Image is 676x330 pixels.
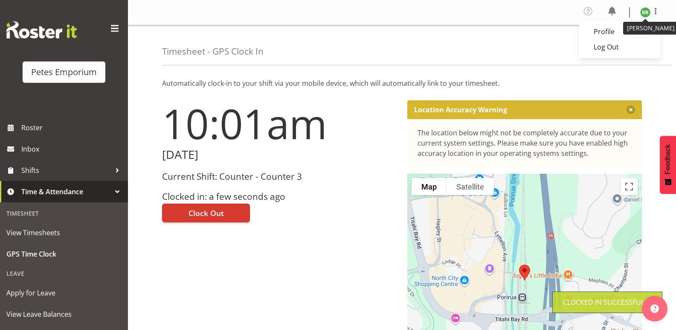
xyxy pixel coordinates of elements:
span: Feedback [664,144,672,174]
a: Log Out [579,39,661,55]
a: Apply for Leave [2,282,126,304]
button: Feedback - Show survey [660,136,676,194]
a: View Leave Balances [2,304,126,325]
div: Petes Emporium [31,66,97,79]
a: GPS Time Clock [2,243,126,265]
button: Clock Out [162,204,250,222]
span: Clock Out [189,207,224,219]
h3: Current Shift: Counter - Counter 3 [162,172,397,181]
div: The location below might not be completely accurate due to your current system settings. Please m... [418,128,632,158]
span: View Timesheets [6,226,122,239]
span: View Leave Balances [6,308,122,321]
img: beena-bist9974.jpg [640,7,650,18]
span: GPS Time Clock [6,248,122,260]
a: View Timesheets [2,222,126,243]
p: Automatically clock-in to your shift via your mobile device, which will automatically link to you... [162,78,642,88]
button: Toggle fullscreen view [621,178,638,195]
img: help-xxl-2.png [650,304,659,313]
h3: Clocked in: a few seconds ago [162,192,397,202]
span: Shifts [21,164,111,177]
span: Inbox [21,143,124,155]
a: Profile [579,24,661,39]
span: Roster [21,121,124,134]
button: Show street map [412,178,447,195]
h4: Timesheet - GPS Clock In [162,47,264,56]
span: Time & Attendance [21,185,111,198]
div: Timesheet [2,204,126,222]
h2: [DATE] [162,148,397,161]
h1: 10:01am [162,100,397,146]
p: Location Accuracy Warning [414,105,507,114]
button: Show satellite imagery [447,178,494,195]
button: Close message [627,105,635,114]
span: Apply for Leave [6,286,122,299]
div: Leave [2,265,126,282]
div: Clocked in Successfully [563,297,652,307]
img: Rosterit website logo [6,21,77,38]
